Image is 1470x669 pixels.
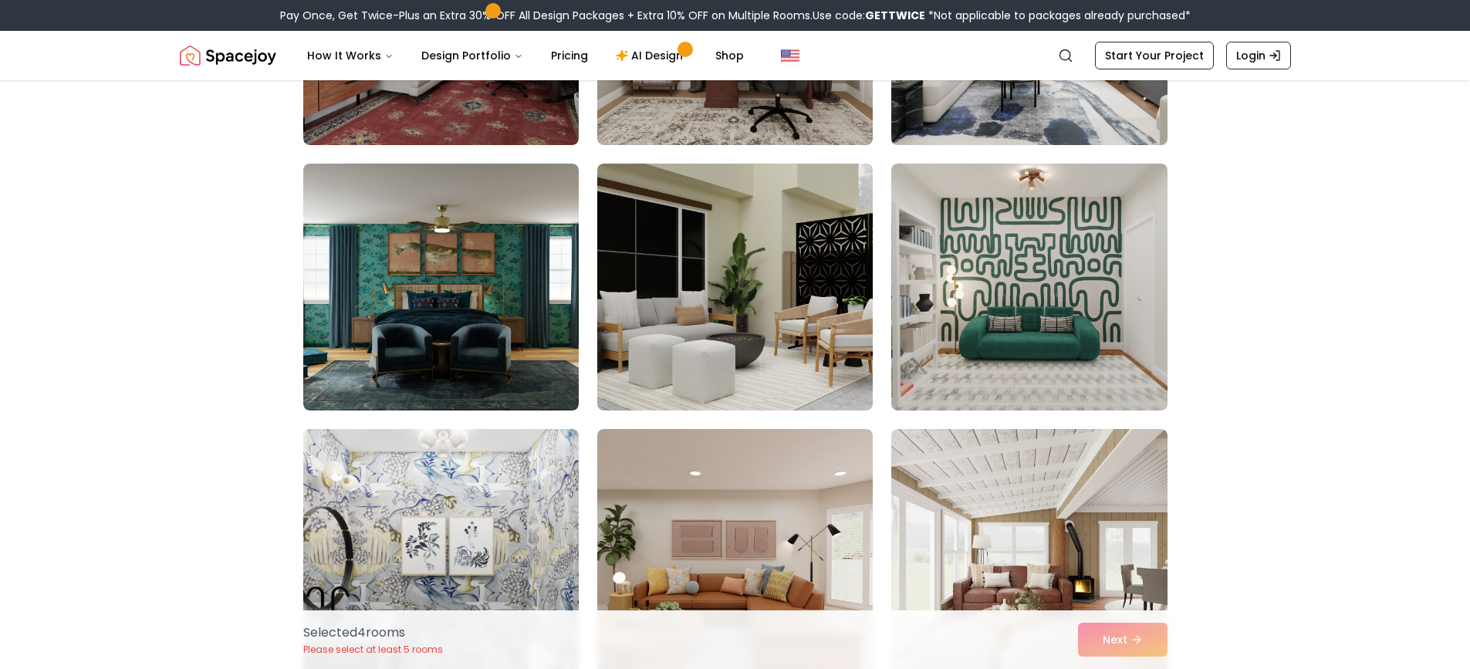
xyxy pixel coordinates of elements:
a: Shop [703,40,756,71]
a: Start Your Project [1095,42,1214,69]
a: Pricing [539,40,600,71]
a: Login [1226,42,1291,69]
p: Selected 4 room s [303,623,443,642]
button: Design Portfolio [409,40,536,71]
img: United States [781,46,799,65]
nav: Global [180,31,1291,80]
img: Room room-31 [303,164,579,411]
button: How It Works [295,40,406,71]
p: Please select at least 5 rooms [303,644,443,656]
img: Room room-32 [597,164,873,411]
img: Spacejoy Logo [180,40,276,71]
div: Pay Once, Get Twice-Plus an Extra 30% OFF All Design Packages + Extra 10% OFF on Multiple Rooms. [280,8,1191,23]
nav: Main [295,40,756,71]
b: GETTWICE [865,8,925,23]
span: Use code: [813,8,925,23]
img: Room room-33 [891,164,1167,411]
span: *Not applicable to packages already purchased* [925,8,1191,23]
a: Spacejoy [180,40,276,71]
a: AI Design [603,40,700,71]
